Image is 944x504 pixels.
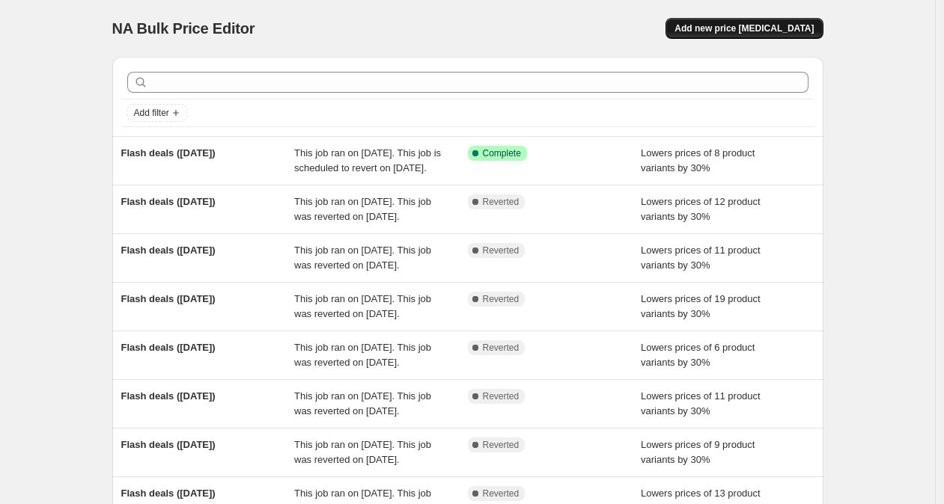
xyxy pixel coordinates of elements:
[134,107,169,119] span: Add filter
[121,390,216,402] span: Flash deals ([DATE])
[483,342,520,354] span: Reverted
[121,488,216,499] span: Flash deals ([DATE])
[641,147,755,173] span: Lowers prices of 8 product variants by 30%
[483,390,520,402] span: Reverted
[294,196,431,222] span: This job ran on [DATE]. This job was reverted on [DATE].
[294,390,431,417] span: This job ran on [DATE]. This job was reverted on [DATE].
[121,196,216,207] span: Flash deals ([DATE])
[294,342,431,368] span: This job ran on [DATE]. This job was reverted on [DATE].
[121,293,216,304] span: Flash deals ([DATE])
[641,342,755,368] span: Lowers prices of 6 product variants by 30%
[483,196,520,208] span: Reverted
[121,245,216,256] span: Flash deals ([DATE])
[121,147,216,159] span: Flash deals ([DATE])
[294,439,431,465] span: This job ran on [DATE]. This job was reverted on [DATE].
[641,390,761,417] span: Lowers prices of 11 product variants by 30%
[483,245,520,256] span: Reverted
[294,245,431,271] span: This job ran on [DATE]. This job was reverted on [DATE].
[483,439,520,451] span: Reverted
[112,20,255,37] span: NA Bulk Price Editor
[483,488,520,500] span: Reverted
[127,104,187,122] button: Add filter
[666,18,823,39] button: Add new price [MEDICAL_DATA]
[674,22,814,34] span: Add new price [MEDICAL_DATA]
[121,342,216,353] span: Flash deals ([DATE])
[641,196,761,222] span: Lowers prices of 12 product variants by 30%
[294,293,431,319] span: This job ran on [DATE]. This job was reverted on [DATE].
[641,293,761,319] span: Lowers prices of 19 product variants by 30%
[294,147,441,173] span: This job ran on [DATE]. This job is scheduled to revert on [DATE].
[641,439,755,465] span: Lowers prices of 9 product variants by 30%
[641,245,761,271] span: Lowers prices of 11 product variants by 30%
[483,147,521,159] span: Complete
[483,293,520,305] span: Reverted
[121,439,216,450] span: Flash deals ([DATE])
